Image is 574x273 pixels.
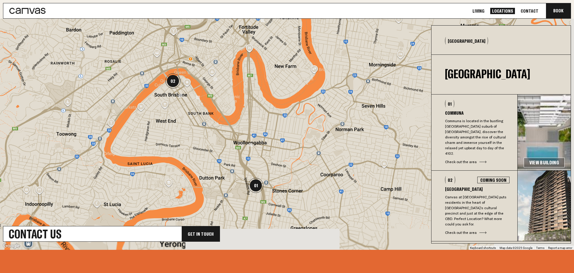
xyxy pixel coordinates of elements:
[445,159,510,165] div: Check out the area
[2,242,21,250] img: Google
[548,246,572,250] a: Report a map error
[445,230,510,235] div: Check out the area
[470,246,496,250] button: Keyboard shortcuts
[445,100,454,107] div: 01
[445,194,510,227] p: Canvas at [GEOGRAPHIC_DATA] puts residents in the heart of [GEOGRAPHIC_DATA]’s cultural precinct ...
[518,95,571,170] img: 67b7cc4d9422ff3188516097c9650704bc7da4d7-3375x1780.jpg
[518,171,571,241] img: e00625e3674632ab53fb0bd06b8ba36b178151b1-356x386.jpg
[445,176,455,184] div: 02
[490,8,515,14] a: Locations
[431,171,517,241] button: 02Coming Soon[GEOGRAPHIC_DATA]Canvas at [GEOGRAPHIC_DATA] puts residents in the heart of [GEOGRAP...
[445,118,510,156] p: Communa is located in the bustling [GEOGRAPHIC_DATA] suburb of [GEOGRAPHIC_DATA], discover the di...
[445,110,510,115] h3: Communa
[546,3,571,18] button: Book
[500,246,532,250] span: Map data ©2025 Google
[2,242,21,250] a: Open this area in Google Maps (opens a new window)
[477,177,510,183] div: Coming Soon
[471,8,486,14] a: Living
[445,37,488,45] button: [GEOGRAPHIC_DATA]
[431,95,517,170] button: 01CommunaCommuna is located in the bustling [GEOGRAPHIC_DATA] suburb of [GEOGRAPHIC_DATA], discov...
[519,8,540,14] a: Contact
[165,73,180,88] div: 02
[524,158,565,167] a: View Building
[3,226,220,242] a: Contact UsGet In Touch
[445,187,510,191] h3: [GEOGRAPHIC_DATA]
[248,178,263,193] div: 01
[536,246,544,250] a: Terms (opens in new tab)
[182,226,220,241] div: Get In Touch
